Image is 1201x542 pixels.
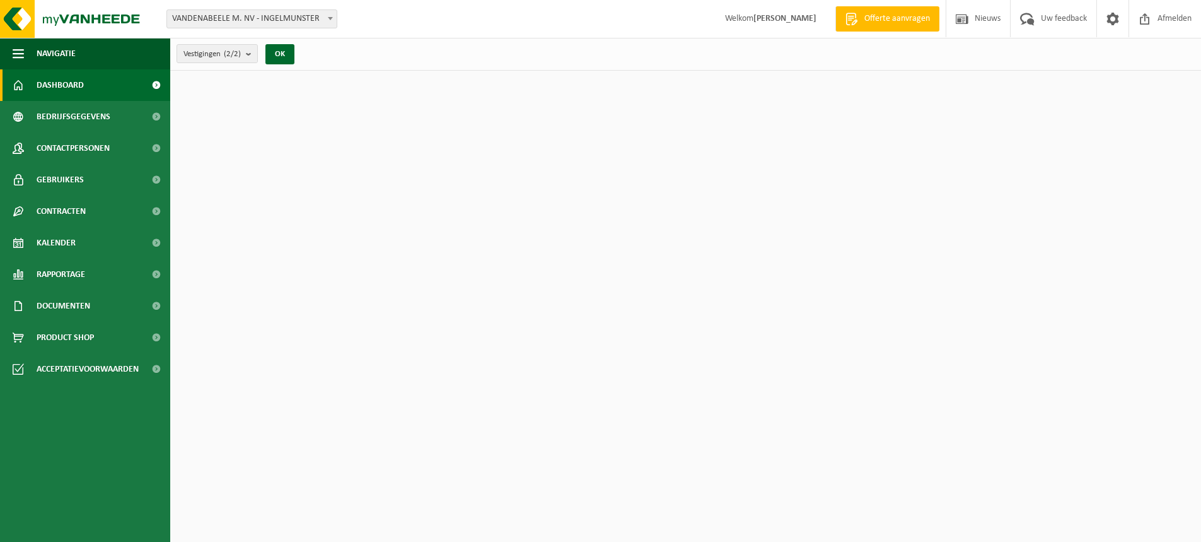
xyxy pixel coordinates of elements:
[37,353,139,385] span: Acceptatievoorwaarden
[166,9,337,28] span: VANDENABEELE M. NV - INGELMUNSTER
[753,14,816,23] strong: [PERSON_NAME]
[265,44,294,64] button: OK
[37,133,110,164] span: Contactpersonen
[37,322,94,353] span: Product Shop
[37,290,90,322] span: Documenten
[224,50,241,58] count: (2/2)
[177,44,258,63] button: Vestigingen(2/2)
[6,514,211,542] iframe: chat widget
[183,45,241,64] span: Vestigingen
[861,13,933,25] span: Offerte aanvragen
[167,10,337,28] span: VANDENABEELE M. NV - INGELMUNSTER
[37,196,86,227] span: Contracten
[37,69,84,101] span: Dashboard
[835,6,939,32] a: Offerte aanvragen
[37,259,85,290] span: Rapportage
[37,164,84,196] span: Gebruikers
[37,38,76,69] span: Navigatie
[37,101,110,133] span: Bedrijfsgegevens
[37,227,76,259] span: Kalender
